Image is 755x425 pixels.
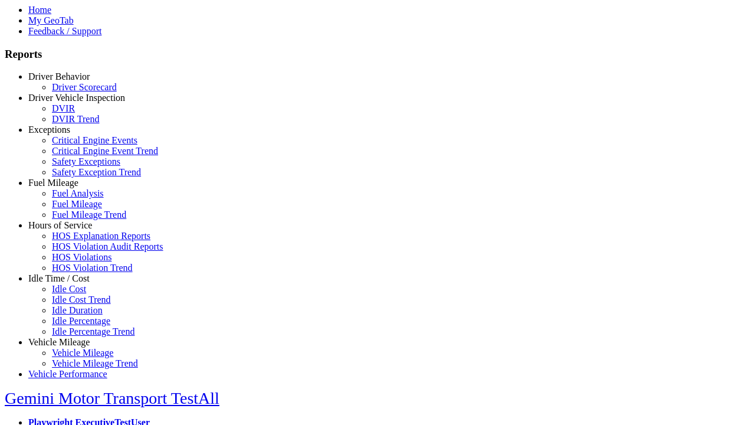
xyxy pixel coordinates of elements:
a: Critical Engine Event Trend [52,146,158,156]
a: Idle Percentage [52,316,110,326]
a: Safety Exceptions [52,156,120,166]
a: Fuel Mileage Trend [52,210,126,220]
a: DVIR Trend [52,114,99,124]
a: Safety Exception Trend [52,167,141,177]
a: Driver Scorecard [52,82,117,92]
a: Fuel Analysis [52,188,104,198]
a: HOS Violation Audit Reports [52,241,163,251]
a: Vehicle Mileage [52,348,113,358]
a: Home [28,5,51,15]
a: Exceptions [28,125,70,135]
a: Vehicle Performance [28,369,107,379]
a: Vehicle Mileage Trend [52,358,138,368]
a: DVIR [52,103,75,113]
a: My GeoTab [28,15,74,25]
a: Idle Cost Trend [52,295,111,305]
a: HOS Explanation Reports [52,231,150,241]
a: Idle Percentage Trend [52,326,134,336]
a: Idle Time / Cost [28,273,90,283]
a: Fuel Mileage [52,199,102,209]
a: Driver Behavior [28,71,90,81]
a: HOS Violation Trend [52,263,133,273]
a: Feedback / Support [28,26,101,36]
h3: Reports [5,48,750,61]
a: Vehicle Mileage [28,337,90,347]
a: Driver Vehicle Inspection [28,93,125,103]
a: Hours of Service [28,220,92,230]
a: Fuel Mileage [28,178,78,188]
a: Idle Duration [52,305,103,315]
a: Idle Cost [52,284,86,294]
a: Gemini Motor Transport TestAll [5,389,219,407]
a: Critical Engine Events [52,135,137,145]
a: HOS Violations [52,252,111,262]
